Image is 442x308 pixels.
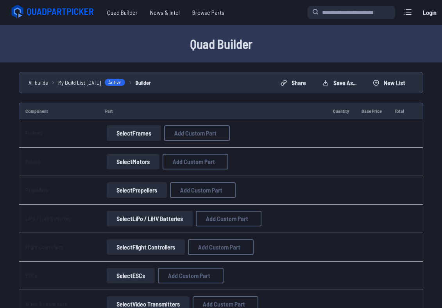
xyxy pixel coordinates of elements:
[58,78,125,87] a: My Build List [DATE]Active
[104,78,125,86] span: Active
[99,103,327,119] td: Part
[327,103,355,119] td: Quantity
[9,34,433,53] h1: Quad Builder
[25,130,43,136] a: Frames
[25,187,48,193] a: Propellers
[105,154,161,169] a: SelectMotors
[388,103,410,119] td: Total
[274,77,313,89] button: Share
[164,125,230,141] button: Add Custom Part
[19,103,99,119] td: Component
[105,211,194,226] a: SelectLiPo / LiHV Batteries
[316,77,363,89] button: Save as...
[158,268,224,283] button: Add Custom Part
[29,78,48,87] a: All builds
[174,130,217,136] span: Add Custom Part
[107,125,161,141] button: SelectFrames
[173,158,215,165] span: Add Custom Part
[105,268,156,283] a: SelectESCs
[144,5,186,20] a: News & Intel
[366,77,412,89] button: New List
[168,272,210,279] span: Add Custom Part
[25,244,63,250] a: Flight Controllers
[107,182,167,198] button: SelectPropellers
[25,301,67,307] a: Video Transmitters
[186,5,231,20] a: Browse Parts
[105,125,163,141] a: SelectFrames
[180,187,222,193] span: Add Custom Part
[188,239,254,255] button: Add Custom Part
[58,78,101,87] span: My Build List [DATE]
[203,301,245,307] span: Add Custom Part
[136,78,151,87] a: Builder
[25,272,37,279] a: ESCs
[105,182,168,198] a: SelectPropellers
[25,215,71,222] a: LiPo / LiHV Batteries
[105,239,186,255] a: SelectFlight Controllers
[107,211,193,226] button: SelectLiPo / LiHV Batteries
[107,268,155,283] button: SelectESCs
[206,215,248,222] span: Add Custom Part
[107,239,185,255] button: SelectFlight Controllers
[170,182,236,198] button: Add Custom Part
[420,5,439,20] a: Login
[25,158,40,165] a: Motors
[101,5,144,20] a: Quad Builder
[163,154,228,169] button: Add Custom Part
[107,154,159,169] button: SelectMotors
[355,103,388,119] td: Base Price
[198,244,240,250] span: Add Custom Part
[196,211,261,226] button: Add Custom Part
